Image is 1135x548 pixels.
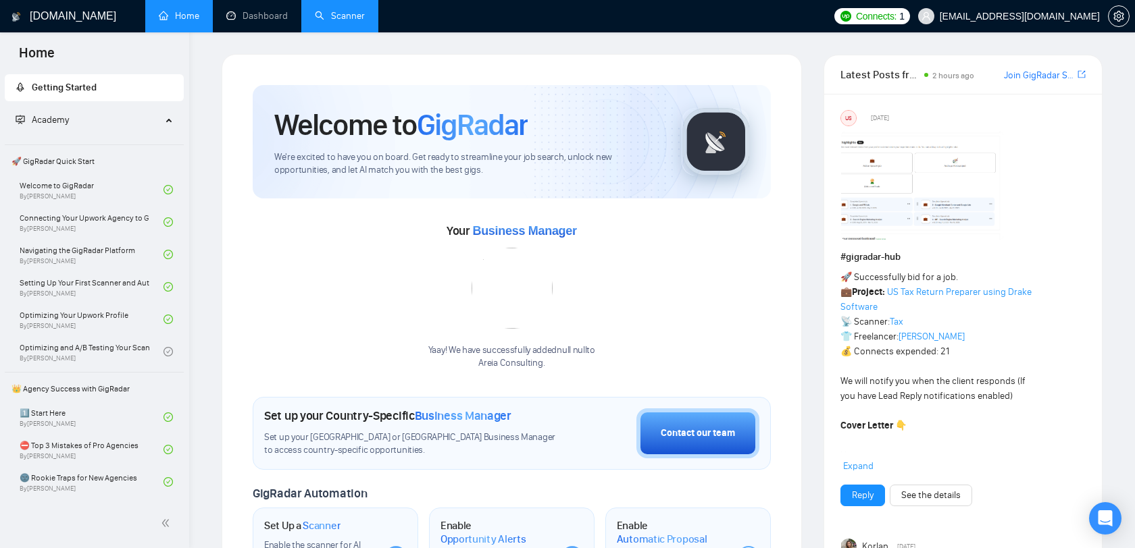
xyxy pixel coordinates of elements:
[315,10,365,22] a: searchScanner
[1108,5,1130,27] button: setting
[20,304,163,334] a: Optimizing Your Upwork ProfileBy[PERSON_NAME]
[303,519,340,532] span: Scanner
[871,112,889,124] span: [DATE]
[11,6,21,28] img: logo
[159,10,199,22] a: homeHome
[274,151,660,177] span: We're excited to have you on board. Get ready to streamline your job search, unlock new opportuni...
[661,426,735,441] div: Contact our team
[20,240,163,269] a: Navigating the GigRadar PlatformBy[PERSON_NAME]
[852,488,874,503] a: Reply
[1078,69,1086,80] span: export
[1004,68,1075,83] a: Join GigRadar Slack Community
[428,344,595,370] div: Yaay! We have successfully added null null to
[440,532,526,546] span: Opportunity Alerts
[472,224,576,238] span: Business Manager
[636,408,759,458] button: Contact our team
[472,248,553,329] img: error
[840,11,851,22] img: upwork-logo.png
[163,412,173,422] span: check-circle
[20,337,163,366] a: Optimizing and A/B Testing Your Scanner for Better ResultsBy[PERSON_NAME]
[163,250,173,259] span: check-circle
[163,217,173,227] span: check-circle
[163,282,173,292] span: check-circle
[417,107,528,143] span: GigRadar
[840,286,1032,312] a: US Tax Return Preparer using Drake Software
[16,82,25,92] span: rocket
[163,185,173,194] span: check-circle
[161,516,174,530] span: double-left
[852,286,885,298] strong: Project:
[1078,68,1086,81] a: export
[20,272,163,302] a: Setting Up Your First Scanner and Auto-BidderBy[PERSON_NAME]
[440,519,551,545] h1: Enable
[840,420,907,431] strong: Cover Letter 👇
[856,9,897,24] span: Connects:
[163,314,173,324] span: check-circle
[253,486,367,501] span: GigRadar Automation
[899,9,905,24] span: 1
[6,375,182,402] span: 👑 Agency Success with GigRadar
[20,435,163,464] a: ⛔ Top 3 Mistakes of Pro AgenciesBy[PERSON_NAME]
[226,10,288,22] a: dashboardDashboard
[20,175,163,204] a: Welcome to GigRadarBy[PERSON_NAME]
[264,408,511,423] h1: Set up your Country-Specific
[890,316,903,327] a: Tax
[32,82,97,93] span: Getting Started
[16,115,25,124] span: fund-projection-screen
[264,519,340,532] h1: Set Up a
[16,114,69,126] span: Academy
[1089,502,1121,535] div: Open Intercom Messenger
[428,357,595,370] p: Areia Consulting .
[901,488,961,503] a: See the details
[163,477,173,487] span: check-circle
[20,402,163,432] a: 1️⃣ Start HereBy[PERSON_NAME]
[899,331,965,342] a: [PERSON_NAME]
[843,460,874,472] span: Expand
[6,148,182,175] span: 🚀 GigRadar Quick Start
[682,108,750,175] img: gigradar-logo.png
[841,111,856,126] div: US
[932,71,974,80] span: 2 hours ago
[841,132,1003,240] img: F09354QB7SM-image.png
[163,347,173,356] span: check-circle
[840,250,1086,265] h1: # gigradar-hub
[32,114,69,126] span: Academy
[8,43,66,72] span: Home
[5,74,184,101] li: Getting Started
[447,223,577,238] span: Your
[163,445,173,454] span: check-circle
[20,467,163,497] a: 🌚 Rookie Traps for New AgenciesBy[PERSON_NAME]
[890,485,972,506] button: See the details
[1108,11,1130,22] a: setting
[840,66,920,83] span: Latest Posts from the GigRadar Community
[20,207,163,237] a: Connecting Your Upwork Agency to GigRadarBy[PERSON_NAME]
[922,11,931,21] span: user
[415,408,511,423] span: Business Manager
[274,107,528,143] h1: Welcome to
[264,431,561,457] span: Set up your [GEOGRAPHIC_DATA] or [GEOGRAPHIC_DATA] Business Manager to access country-specific op...
[840,485,885,506] button: Reply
